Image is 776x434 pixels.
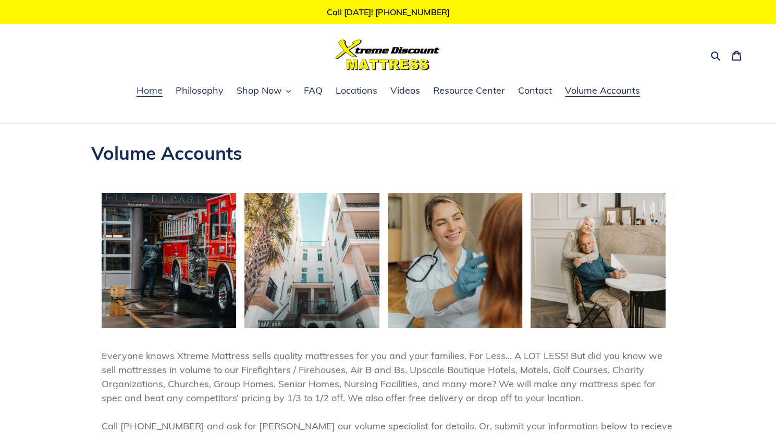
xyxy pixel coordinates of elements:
img: Xtreme Discount Mattress [336,40,440,70]
span: Philosophy [176,84,224,97]
img: pexels-shkrabaanthony-5215017.jpg__PID:b7a6b52b-7da0-48eb-90b3-3ca23d04a5af [388,193,523,328]
span: Home [137,84,163,97]
img: pexels-vlada-karpovich-5790809.jpg__PID:90b33ca2-3d04-45af-af1e-68de5eb8fe8c [531,193,666,328]
a: Contact [513,83,557,99]
a: Volume Accounts [560,83,645,99]
img: pexels-josh-hild-1270765-31542389.jpg__PID:5101c1e4-36a0-4bb3-81b9-13c7a41d8975 [102,193,237,328]
a: Videos [385,83,425,99]
button: Shop Now [231,83,296,99]
span: Resource Center [433,84,505,97]
span: Volume Accounts [565,84,640,97]
img: pexels-zachtheshoota-1861153.jpg__PID:01b913c7-a41d-4975-90ed-30984390b68a [244,193,379,328]
a: Resource Center [428,83,510,99]
span: Contact [518,84,552,97]
h1: Volume Accounts [91,142,685,164]
a: FAQ [299,83,328,99]
a: Philosophy [170,83,229,99]
span: FAQ [304,84,323,97]
a: Home [131,83,168,99]
span: Videos [390,84,420,97]
span: Locations [336,84,377,97]
span: Shop Now [237,84,282,97]
a: Locations [330,83,383,99]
